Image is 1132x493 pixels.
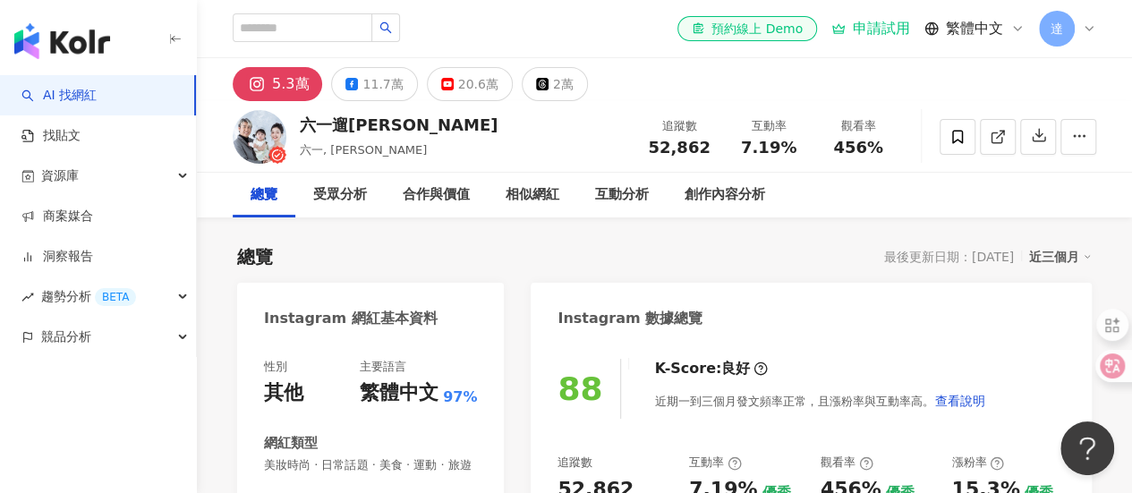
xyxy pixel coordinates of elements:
[14,23,110,59] img: logo
[21,248,93,266] a: 洞察報告
[721,359,750,378] div: 良好
[264,309,438,328] div: Instagram 網紅基本資料
[1029,245,1092,268] div: 近三個月
[934,394,984,408] span: 查看說明
[233,110,286,164] img: KOL Avatar
[1060,421,1114,475] iframe: Help Scout Beacon - Open
[264,359,287,375] div: 性別
[264,379,303,407] div: 其他
[946,19,1003,38] span: 繁體中文
[933,383,985,419] button: 查看說明
[595,184,649,206] div: 互動分析
[654,383,985,419] div: 近期一到三個月發文頻率正常，且漲粉率與互動率高。
[264,434,318,453] div: 網紅類型
[831,20,910,38] a: 申請試用
[824,117,892,135] div: 觀看率
[95,288,136,306] div: BETA
[362,72,403,97] div: 11.7萬
[557,455,592,471] div: 追蹤數
[458,72,498,97] div: 20.6萬
[557,370,602,407] div: 88
[300,143,427,157] span: 六一, [PERSON_NAME]
[645,117,713,135] div: 追蹤數
[41,317,91,357] span: 競品分析
[300,114,498,136] div: 六一遛[PERSON_NAME]
[689,455,742,471] div: 互動率
[522,67,588,101] button: 2萬
[21,127,81,145] a: 找貼文
[557,309,702,328] div: Instagram 數據總覽
[506,184,559,206] div: 相似網紅
[41,276,136,317] span: 趨勢分析
[553,72,574,97] div: 2萬
[251,184,277,206] div: 總覽
[233,67,322,101] button: 5.3萬
[692,20,803,38] div: 預約線上 Demo
[379,21,392,34] span: search
[403,184,470,206] div: 合作與價值
[41,156,79,196] span: 資源庫
[443,387,477,407] span: 97%
[648,138,710,157] span: 52,862
[21,87,97,105] a: searchAI 找網紅
[360,359,406,375] div: 主要語言
[951,455,1004,471] div: 漲粉率
[685,184,765,206] div: 創作內容分析
[331,67,417,101] button: 11.7萬
[21,208,93,225] a: 商案媒合
[833,139,883,157] span: 456%
[427,67,513,101] button: 20.6萬
[654,359,768,378] div: K-Score :
[1051,19,1063,38] span: 達
[741,139,796,157] span: 7.19%
[313,184,367,206] div: 受眾分析
[237,244,273,269] div: 總覽
[360,379,438,407] div: 繁體中文
[21,291,34,303] span: rise
[677,16,817,41] a: 預約線上 Demo
[821,455,873,471] div: 觀看率
[264,457,477,473] span: 美妝時尚 · 日常話題 · 美食 · 運動 · 旅遊
[272,72,309,97] div: 5.3萬
[884,250,1014,264] div: 最後更新日期：[DATE]
[735,117,803,135] div: 互動率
